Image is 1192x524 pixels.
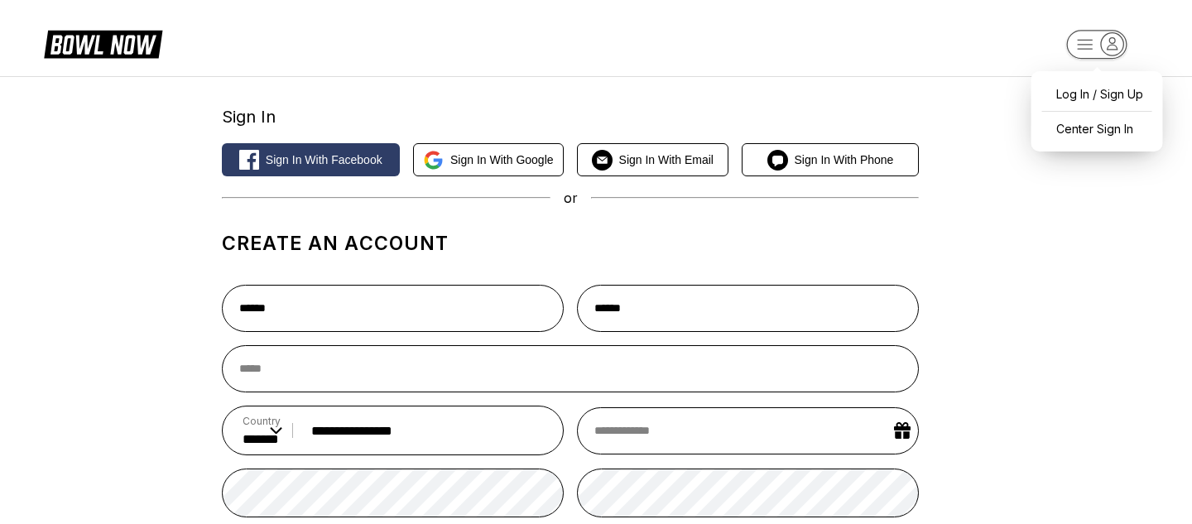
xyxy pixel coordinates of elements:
button: Sign in with Google [413,143,564,176]
button: Sign in with Facebook [222,143,400,176]
button: Sign in with Email [577,143,728,176]
span: Sign in with Phone [795,153,894,166]
a: Center Sign In [1040,114,1155,143]
span: Sign in with Facebook [266,153,382,166]
span: Sign in with Google [450,153,554,166]
a: Log In / Sign Up [1040,79,1155,108]
span: Sign in with Email [619,153,714,166]
button: Sign in with Phone [742,143,920,176]
label: Country [243,415,282,427]
div: or [222,190,919,206]
div: Sign In [222,107,919,127]
h1: Create an account [222,232,919,255]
